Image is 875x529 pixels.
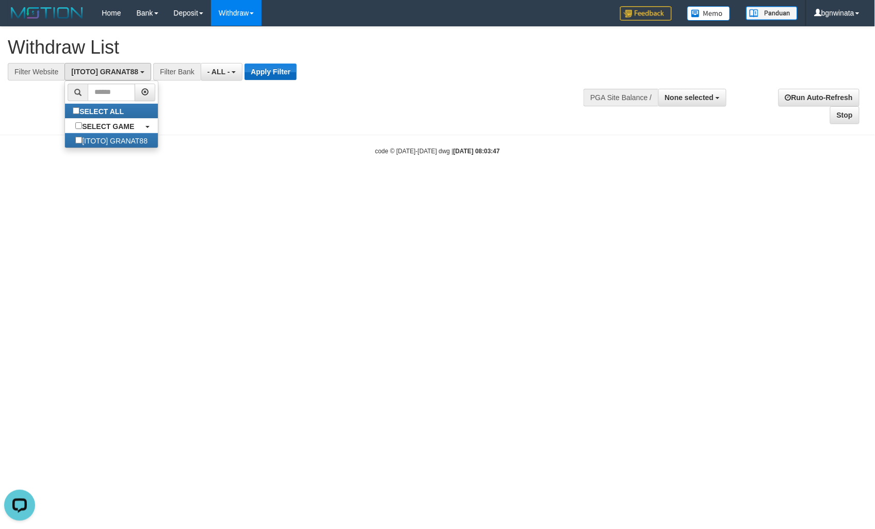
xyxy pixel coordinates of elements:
div: Filter Website [8,63,64,81]
label: [ITOTO] GRANAT88 [65,133,158,148]
div: PGA Site Balance / [584,89,658,106]
img: Feedback.jpg [620,6,672,21]
img: panduan.png [746,6,798,20]
input: SELECT GAME [75,122,82,129]
button: [ITOTO] GRANAT88 [64,63,151,81]
input: [ITOTO] GRANAT88 [75,137,82,143]
input: SELECT ALL [73,107,79,114]
small: code © [DATE]-[DATE] dwg | [375,148,500,155]
img: MOTION_logo.png [8,5,86,21]
button: None selected [658,89,727,106]
button: Open LiveChat chat widget [4,4,35,35]
button: - ALL - [201,63,242,81]
span: None selected [665,93,714,102]
b: SELECT GAME [82,122,134,131]
button: Apply Filter [245,63,297,80]
h1: Withdraw List [8,37,573,58]
a: Stop [830,106,860,124]
a: Run Auto-Refresh [779,89,860,106]
span: - ALL - [207,68,230,76]
img: Button%20Memo.svg [687,6,731,21]
strong: [DATE] 08:03:47 [453,148,500,155]
span: [ITOTO] GRANAT88 [71,68,138,76]
div: Filter Bank [153,63,201,81]
label: SELECT ALL [65,104,134,118]
a: SELECT GAME [65,119,158,133]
